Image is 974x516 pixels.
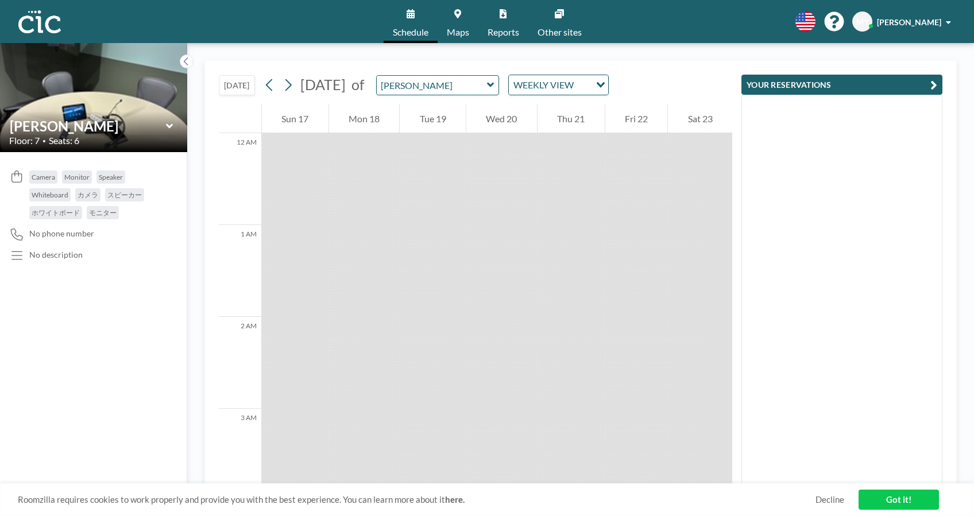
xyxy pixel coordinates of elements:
[329,104,400,133] div: Mon 18
[856,17,869,27] span: MY
[538,104,605,133] div: Thu 21
[466,104,537,133] div: Wed 20
[219,409,261,501] div: 3 AM
[10,118,166,134] input: Yuki
[509,75,608,95] div: Search for option
[262,104,328,133] div: Sun 17
[29,250,83,260] div: No description
[64,173,90,181] span: Monitor
[219,133,261,225] div: 12 AM
[29,228,94,239] span: No phone number
[400,104,466,133] div: Tue 19
[668,104,732,133] div: Sat 23
[219,225,261,317] div: 1 AM
[300,76,346,93] span: [DATE]
[99,173,123,181] span: Speaker
[18,494,815,505] span: Roomzilla requires cookies to work properly and provide you with the best experience. You can lea...
[859,490,939,510] a: Got it!
[49,135,79,146] span: Seats: 6
[445,494,465,505] a: here.
[447,28,469,37] span: Maps
[605,104,668,133] div: Fri 22
[393,28,428,37] span: Schedule
[538,28,582,37] span: Other sites
[32,173,55,181] span: Camera
[32,208,80,217] span: ホワイトボード
[877,17,941,27] span: [PERSON_NAME]
[18,10,61,33] img: organization-logo
[42,137,46,145] span: •
[219,75,255,95] button: [DATE]
[741,75,942,95] button: YOUR RESERVATIONS
[32,191,68,199] span: Whiteboard
[107,191,142,199] span: スピーカー
[577,77,589,92] input: Search for option
[89,208,117,217] span: モニター
[351,76,364,94] span: of
[78,191,98,199] span: カメラ
[219,317,261,409] div: 2 AM
[815,494,844,505] a: Decline
[377,76,487,95] input: Yuki
[9,135,40,146] span: Floor: 7
[511,77,576,92] span: WEEKLY VIEW
[488,28,519,37] span: Reports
